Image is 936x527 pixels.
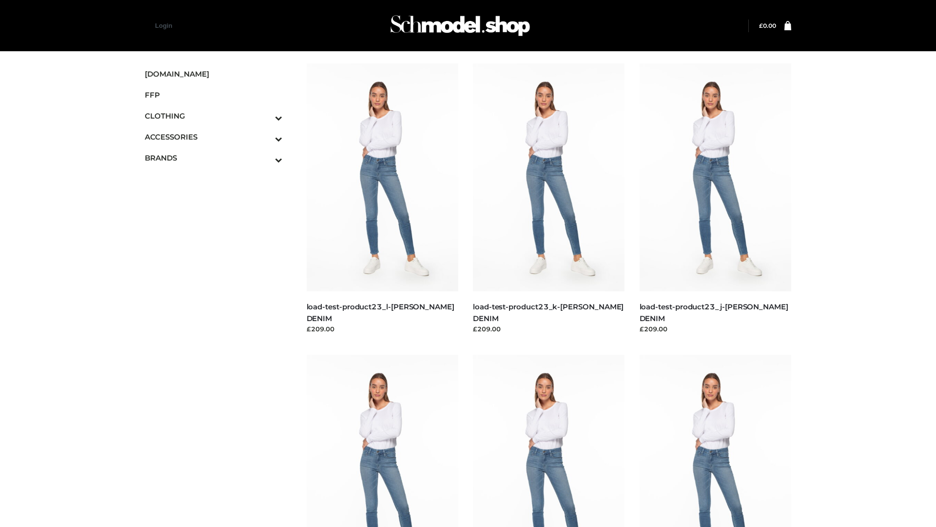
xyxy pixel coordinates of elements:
div: £209.00 [473,324,625,334]
a: FFP [145,84,282,105]
span: FFP [145,89,282,101]
span: BRANDS [145,152,282,163]
img: Schmodel Admin 964 [387,6,533,45]
a: BRANDSToggle Submenu [145,147,282,168]
button: Toggle Submenu [248,105,282,126]
a: £0.00 [759,22,776,29]
div: £209.00 [307,324,459,334]
a: load-test-product23_k-[PERSON_NAME] DENIM [473,302,624,323]
span: CLOTHING [145,110,282,122]
a: CLOTHINGToggle Submenu [145,105,282,126]
span: ACCESSORIES [145,131,282,142]
a: ACCESSORIESToggle Submenu [145,126,282,147]
span: £ [759,22,763,29]
a: load-test-product23_l-[PERSON_NAME] DENIM [307,302,454,323]
button: Toggle Submenu [248,147,282,168]
div: £209.00 [640,324,792,334]
a: [DOMAIN_NAME] [145,63,282,84]
span: [DOMAIN_NAME] [145,68,282,80]
bdi: 0.00 [759,22,776,29]
a: Login [155,22,172,29]
a: load-test-product23_j-[PERSON_NAME] DENIM [640,302,788,323]
button: Toggle Submenu [248,126,282,147]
